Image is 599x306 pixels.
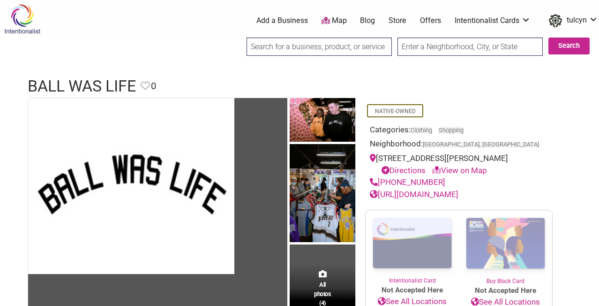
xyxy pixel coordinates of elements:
a: Offers [420,15,441,26]
a: Directions [382,166,426,175]
a: Shopping [439,127,464,134]
input: Enter a Neighborhood, City, or State [397,38,543,56]
button: Search [548,38,590,54]
span: Not Accepted Here [366,285,459,296]
a: Buy Black Card [459,210,552,285]
a: [PHONE_NUMBER] [370,177,445,187]
span: [GEOGRAPHIC_DATA], [GEOGRAPHIC_DATA] [423,142,539,148]
div: Categories: [370,124,548,138]
a: Map [322,15,347,26]
a: Native-Owned [375,108,416,115]
div: Neighborhood: [370,138,548,153]
img: Intentionalist Card [366,210,459,276]
a: Store [389,15,406,26]
a: tulcyn [544,12,598,29]
i: Favorite [141,81,150,91]
a: Intentionalist Cards [455,15,531,26]
h1: Ball Was Life [28,75,136,98]
a: Intentionalist Card [366,210,459,285]
a: View on Map [432,166,487,175]
span: 0 [151,79,156,93]
a: Clothing [411,127,432,134]
a: Add a Business [256,15,308,26]
a: Blog [360,15,375,26]
input: Search for a business, product, or service [247,38,392,56]
img: Buy Black Card [459,210,552,277]
span: Not Accepted Here [459,285,552,296]
div: [STREET_ADDRESS][PERSON_NAME] [370,153,548,176]
a: [URL][DOMAIN_NAME] [370,190,458,199]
